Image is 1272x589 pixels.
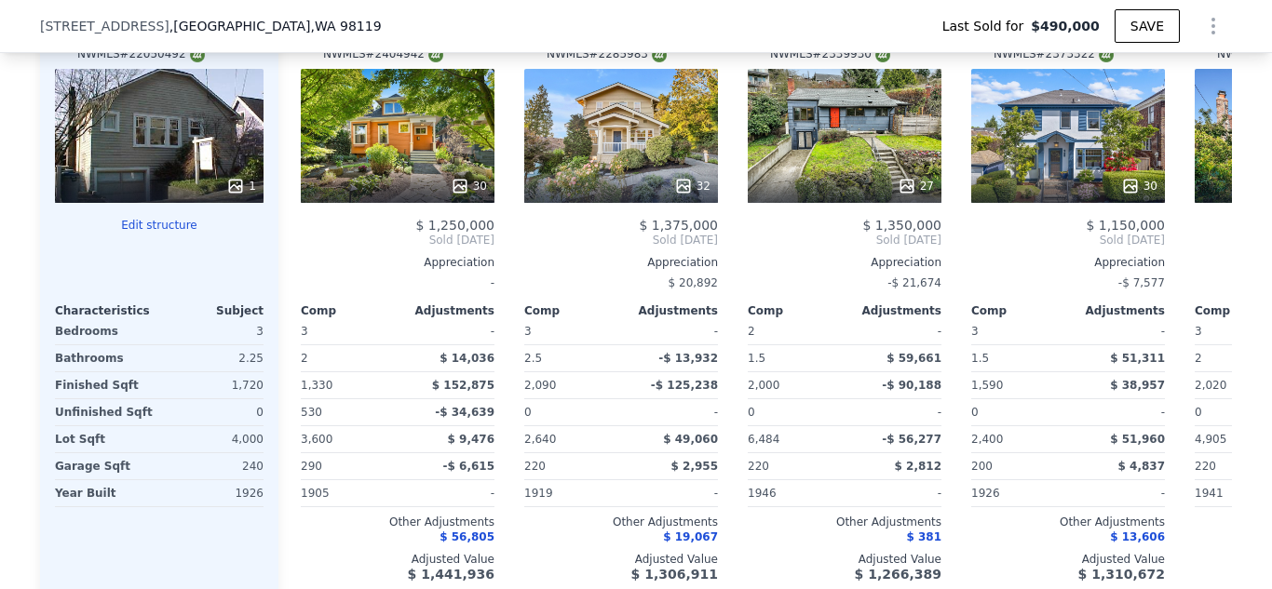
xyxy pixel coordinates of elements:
[55,218,264,233] button: Edit structure
[435,406,494,419] span: -$ 34,639
[408,567,494,582] span: $ 1,441,936
[398,303,494,318] div: Adjustments
[1110,379,1165,392] span: $ 38,957
[639,218,718,233] span: $ 1,375,000
[848,480,941,506] div: -
[855,567,941,582] span: $ 1,266,389
[524,233,718,248] span: Sold [DATE]
[875,47,890,62] img: NWMLS Logo
[301,460,322,473] span: 290
[1072,480,1165,506] div: -
[1068,303,1165,318] div: Adjustments
[301,255,494,270] div: Appreciation
[301,406,322,419] span: 530
[625,318,718,344] div: -
[40,17,169,35] span: [STREET_ADDRESS]
[55,303,159,318] div: Characteristics
[971,255,1165,270] div: Appreciation
[415,218,494,233] span: $ 1,250,000
[1110,433,1165,446] span: $ 51,960
[440,352,494,365] span: $ 14,036
[748,433,779,446] span: 6,484
[1118,276,1165,289] span: -$ 7,577
[663,433,718,446] span: $ 49,060
[451,177,487,195] div: 30
[845,303,941,318] div: Adjustments
[524,379,556,392] span: 2,090
[301,325,308,338] span: 3
[301,552,494,567] div: Adjusted Value
[301,379,332,392] span: 1,330
[323,47,443,62] div: NWMLS # 2404942
[443,460,494,473] span: -$ 6,615
[882,379,941,392] span: -$ 90,188
[301,515,494,529] div: Other Adjustments
[1072,399,1165,425] div: -
[971,379,1003,392] span: 1,590
[748,303,845,318] div: Comp
[748,552,941,567] div: Adjusted Value
[658,352,718,365] span: -$ 13,932
[55,480,156,506] div: Year Built
[1195,460,1216,473] span: 220
[524,325,532,338] span: 3
[748,233,941,248] span: Sold [DATE]
[159,303,264,318] div: Subject
[1086,218,1165,233] span: $ 1,150,000
[448,433,494,446] span: $ 9,476
[524,552,718,567] div: Adjusted Value
[748,255,941,270] div: Appreciation
[971,325,979,338] span: 3
[906,530,941,543] span: $ 381
[886,352,941,365] span: $ 59,661
[971,460,993,473] span: 200
[1031,17,1100,35] span: $490,000
[625,399,718,425] div: -
[524,345,617,371] div: 2.5
[401,480,494,506] div: -
[524,303,621,318] div: Comp
[1118,460,1165,473] span: $ 4,837
[895,460,941,473] span: $ 2,812
[524,433,556,446] span: 2,640
[55,399,156,425] div: Unfinished Sqft
[1115,9,1180,43] button: SAVE
[524,515,718,529] div: Other Adjustments
[652,47,667,62] img: NWMLS Logo
[748,345,841,371] div: 1.5
[547,47,667,62] div: NWMLS # 2285983
[994,47,1114,62] div: NWMLS # 2373322
[971,345,1064,371] div: 1.5
[55,453,156,479] div: Garage Sqft
[1195,7,1232,45] button: Show Options
[310,19,381,33] span: , WA 98119
[163,372,264,398] div: 1,720
[163,453,264,479] div: 240
[748,460,769,473] span: 220
[301,270,494,296] div: -
[1195,325,1202,338] span: 3
[1110,352,1165,365] span: $ 51,311
[55,426,156,452] div: Lot Sqft
[971,480,1064,506] div: 1926
[301,480,394,506] div: 1905
[848,318,941,344] div: -
[671,460,718,473] span: $ 2,955
[631,567,718,582] span: $ 1,306,911
[524,406,532,419] span: 0
[942,17,1032,35] span: Last Sold for
[748,325,755,338] span: 2
[887,276,941,289] span: -$ 21,674
[77,47,205,62] div: NWMLS # 22050492
[163,426,264,452] div: 4,000
[971,433,1003,446] span: 2,400
[971,233,1165,248] span: Sold [DATE]
[301,345,394,371] div: 2
[301,433,332,446] span: 3,600
[1078,567,1165,582] span: $ 1,310,672
[625,480,718,506] div: -
[524,255,718,270] div: Appreciation
[55,372,156,398] div: Finished Sqft
[226,177,256,195] div: 1
[862,218,941,233] span: $ 1,350,000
